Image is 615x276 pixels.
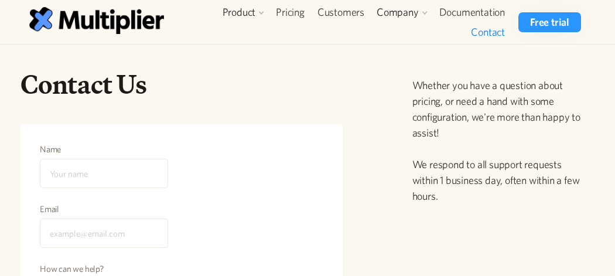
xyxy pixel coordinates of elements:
label: Email [40,203,168,215]
a: Contact [464,22,511,42]
a: Customers [311,2,371,22]
a: Free trial [518,12,581,32]
p: Whether you have a question about pricing, or need a hand with some configuration, we're more tha... [412,77,583,204]
input: Your name [40,159,168,188]
a: Pricing [269,2,311,22]
a: Documentation [433,2,511,22]
div: Product [223,5,256,19]
h1: Contact Us [20,68,343,101]
input: example@email.com [40,219,168,248]
div: Company [377,5,419,19]
label: How can we help? [40,263,317,275]
label: Name [40,144,168,155]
